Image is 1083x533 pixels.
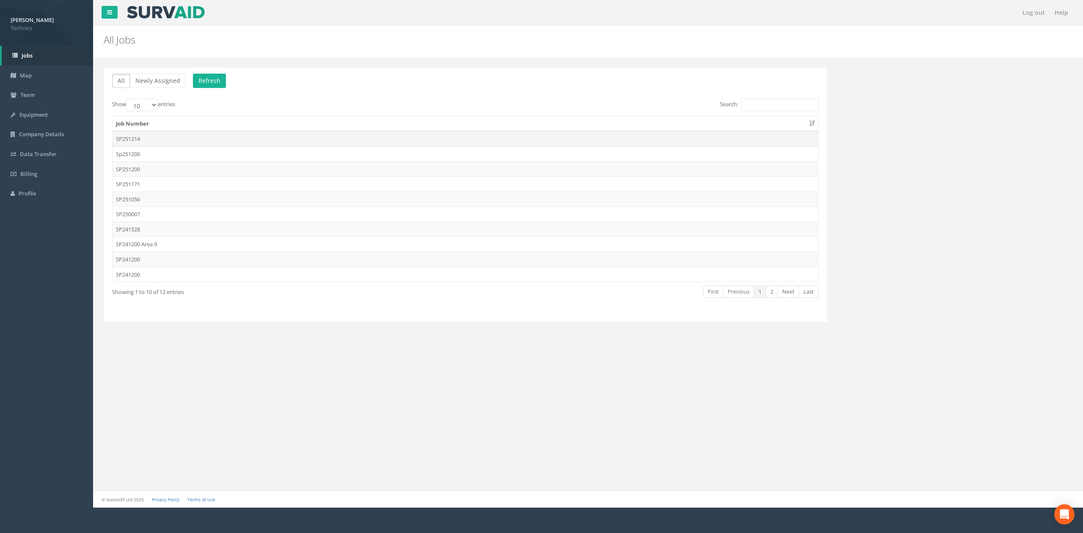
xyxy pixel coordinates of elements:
a: Previous [723,286,754,298]
a: [PERSON_NAME] Technics [11,14,82,32]
strong: [PERSON_NAME] [11,16,54,24]
a: 1 [754,286,766,298]
span: Team [20,91,35,99]
span: Data Transfer [20,150,57,158]
div: Open Intercom Messenger [1054,504,1075,525]
span: Profile [19,190,36,197]
input: Search: [741,99,819,111]
a: Privacy Policy [152,497,179,503]
label: Show entries [112,99,175,111]
a: 2 [766,286,778,298]
td: SP251056 [113,192,818,207]
span: Equipment [19,111,48,118]
span: Map [20,71,32,79]
span: Jobs [22,52,33,59]
td: SP251200 [113,162,818,177]
td: SP251214 [113,131,818,146]
th: Job Number: activate to sort column ascending [113,116,818,132]
span: Technics [11,24,82,32]
td: SP250007 [113,206,818,222]
select: Showentries [126,99,158,111]
label: Search: [720,99,819,111]
a: Terms of Use [187,497,215,503]
span: Company Details [19,130,64,138]
td: SP241200 Area 9 [113,236,818,252]
span: Billing [20,170,37,178]
td: SP241200 [113,267,818,282]
a: Jobs [2,46,93,66]
td: Sp251200 [113,146,818,162]
button: Refresh [193,74,226,88]
a: Last [799,286,819,298]
td: SP241200 [113,252,818,267]
h2: All Jobs [104,34,909,45]
td: SP251171 [113,176,818,192]
button: All [112,74,130,88]
a: First [703,286,723,298]
small: © Kullasoft Ltd 2025 [102,497,144,503]
button: Newly Assigned [130,74,186,88]
div: Showing 1 to 10 of 12 entries [112,285,399,296]
a: Next [778,286,799,298]
td: SP241528 [113,222,818,237]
